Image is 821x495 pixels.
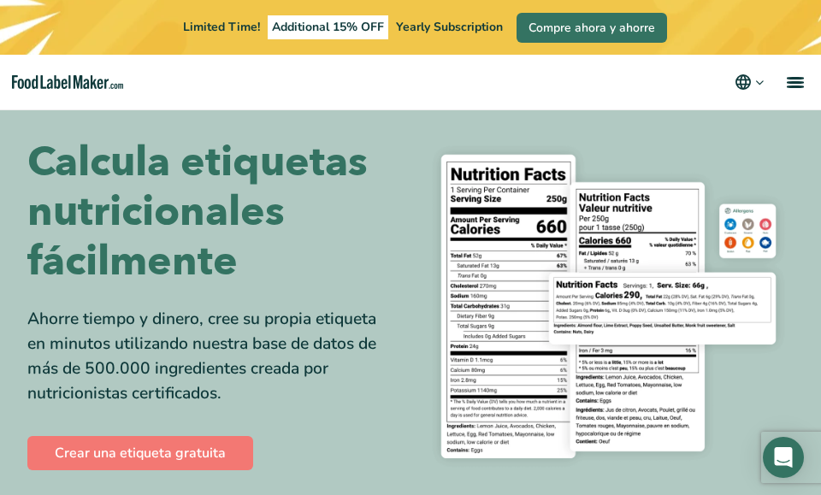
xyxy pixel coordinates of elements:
[766,55,821,109] a: menu
[268,15,388,39] span: Additional 15% OFF
[27,307,398,405] div: Ahorre tiempo y dinero, cree su propia etiqueta en minutos utilizando nuestra base de datos de má...
[27,138,398,286] h1: Calcula etiquetas nutricionales fácilmente
[517,13,667,43] a: Compre ahora y ahorre
[27,436,253,470] a: Crear una etiqueta gratuita
[183,19,260,35] span: Limited Time!
[396,19,503,35] span: Yearly Subscription
[763,437,804,478] div: Open Intercom Messenger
